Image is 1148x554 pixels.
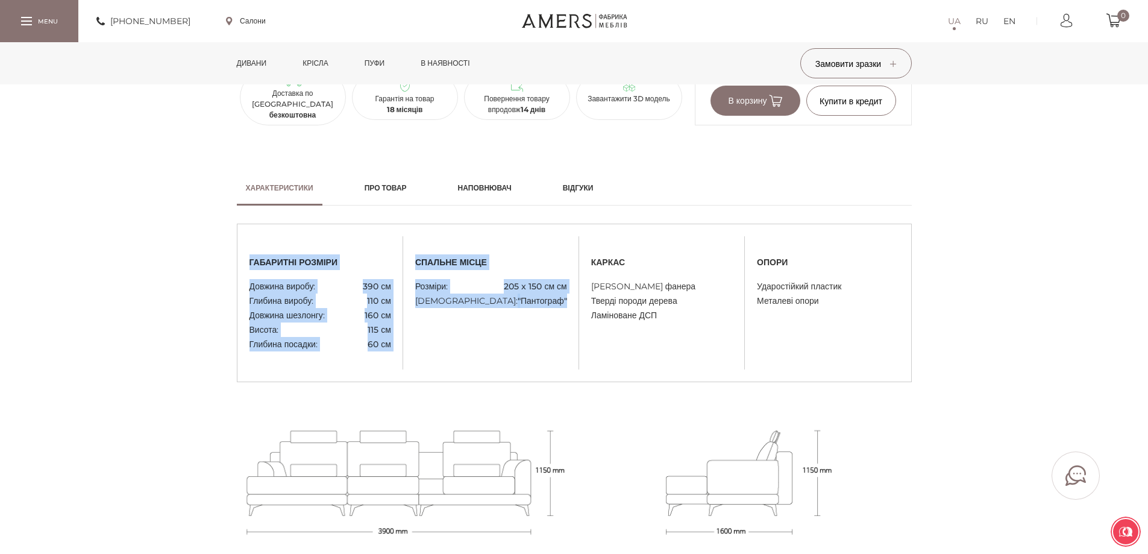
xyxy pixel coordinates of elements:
p: Завантажити 3D модель [581,93,677,104]
span: 60 см [368,337,391,351]
a: Крісла [293,42,337,84]
span: [PERSON_NAME] фанера [591,279,695,294]
a: RU [976,14,988,28]
span: 0 [1117,10,1129,22]
a: Салони [226,16,266,27]
span: Металеві опори [757,294,818,308]
span: Купити в кредит [820,96,882,107]
button: Замовити зразки [800,48,912,78]
button: Купити в кредит [806,86,896,116]
h2: Характеристики [246,183,313,194]
span: 115 см [368,323,391,337]
a: Наповнювач [449,171,521,206]
a: Характеристики [237,171,322,206]
span: Ламіноване ДСП [591,308,657,323]
a: Про товар [356,171,416,206]
button: В корзину [710,86,800,116]
span: 390 см [363,279,391,294]
span: 160 см [365,308,391,323]
span: Глибина посадки: [249,337,318,351]
a: Дивани [228,42,276,84]
span: Замовити зразки [815,58,896,69]
span: 110 см [367,294,391,308]
span: каркас [591,254,733,270]
h2: Відгуки [563,183,594,194]
a: Відгуки [554,171,603,206]
span: Глибина виробу: [249,294,314,308]
span: 205 x 150 см см [504,279,566,294]
span: габаритні розміри [249,254,391,270]
p: Повернення товару впродовж [469,93,565,115]
span: Висота: [249,323,279,337]
span: Розміри: [415,279,448,294]
span: Довжина виробу: [249,279,316,294]
b: безкоштовна [269,110,316,119]
a: в наявності [412,42,478,84]
span: [DEMOGRAPHIC_DATA]: [415,294,518,308]
h2: Наповнювач [458,183,512,194]
b: 18 місяців [387,105,423,114]
h2: Про товар [365,183,407,194]
a: UA [948,14,961,28]
a: Пуфи [356,42,394,84]
span: Ударостійкий пластик [757,279,841,294]
span: Тверді породи дерева [591,294,677,308]
a: EN [1003,14,1015,28]
p: Доставка по [GEOGRAPHIC_DATA] [245,88,341,121]
span: "Пантограф" [518,294,567,308]
span: Довжина шезлонгу: [249,308,325,323]
p: Гарантія на товар [357,93,453,115]
b: 14 днів [521,105,546,114]
span: опори [757,254,899,270]
span: В корзину [728,95,782,106]
span: спальне місце [415,254,567,270]
a: [PHONE_NUMBER] [96,14,190,28]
